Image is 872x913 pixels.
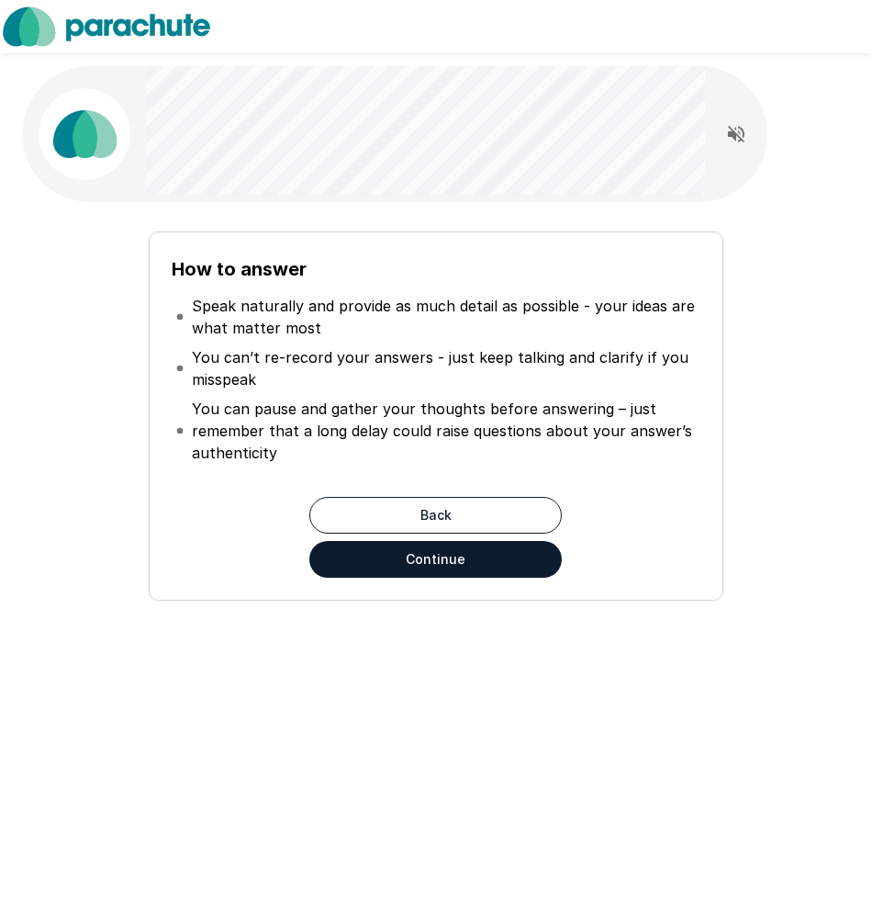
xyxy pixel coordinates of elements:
button: Continue [309,541,562,578]
button: Back [309,497,562,534]
b: How to answer [172,258,307,280]
p: You can’t re-record your answers - just keep talking and clarify if you misspeak [192,346,697,390]
button: Read questions aloud [718,116,755,152]
img: parachute_avatar.png [39,88,130,180]
p: You can pause and gather your thoughts before answering – just remember that a long delay could r... [192,398,697,464]
p: Speak naturally and provide as much detail as possible - your ideas are what matter most [192,295,697,339]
